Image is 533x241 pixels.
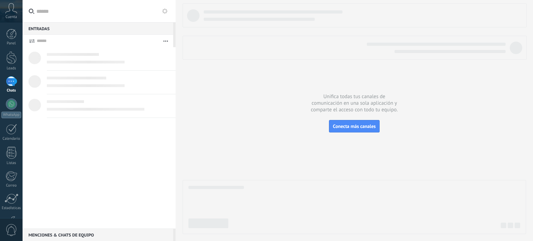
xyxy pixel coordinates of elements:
span: Conecta más canales [333,123,375,129]
div: Entradas [23,22,173,35]
div: Listas [1,161,22,165]
div: Chats [1,88,22,93]
div: Correo [1,183,22,188]
div: Leads [1,66,22,71]
div: Menciones & Chats de equipo [23,229,173,241]
div: Calendario [1,137,22,141]
span: Cuenta [6,15,17,19]
button: Conecta más canales [329,120,379,132]
div: Panel [1,41,22,46]
div: WhatsApp [1,112,21,118]
div: Estadísticas [1,206,22,210]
